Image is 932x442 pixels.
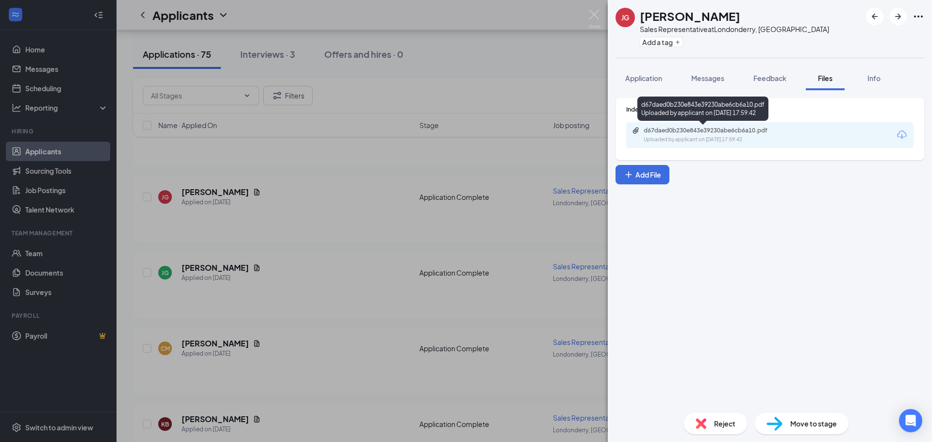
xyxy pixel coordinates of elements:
span: Application [625,74,662,82]
h1: [PERSON_NAME] [640,8,740,24]
button: ArrowRight [889,8,907,25]
span: Move to stage [790,418,837,429]
div: Sales Representative at Londonderry, [GEOGRAPHIC_DATA] [640,24,829,34]
svg: Ellipses [913,11,924,22]
a: Paperclipd67daed0b230e843e39230abe6cb6a10.pdfUploaded by applicant on [DATE] 17:59:42 [632,127,789,144]
span: Feedback [753,74,786,82]
svg: ArrowRight [892,11,904,22]
div: d67daed0b230e843e39230abe6cb6a10.pdf Uploaded by applicant on [DATE] 17:59:42 [637,97,768,121]
span: Files [818,74,832,82]
button: Add FilePlus [616,165,669,184]
div: Indeed Resume [626,105,914,114]
button: ArrowLeftNew [866,8,883,25]
span: Messages [691,74,724,82]
span: Info [867,74,881,82]
svg: Paperclip [632,127,640,134]
div: d67daed0b230e843e39230abe6cb6a10.pdf [644,127,780,134]
div: Open Intercom Messenger [899,409,922,432]
span: Reject [714,418,735,429]
svg: Download [896,129,908,141]
svg: Plus [624,170,633,180]
div: Uploaded by applicant on [DATE] 17:59:42 [644,136,789,144]
div: JG [621,13,629,22]
button: PlusAdd a tag [640,37,683,47]
svg: ArrowLeftNew [869,11,881,22]
svg: Plus [675,39,681,45]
